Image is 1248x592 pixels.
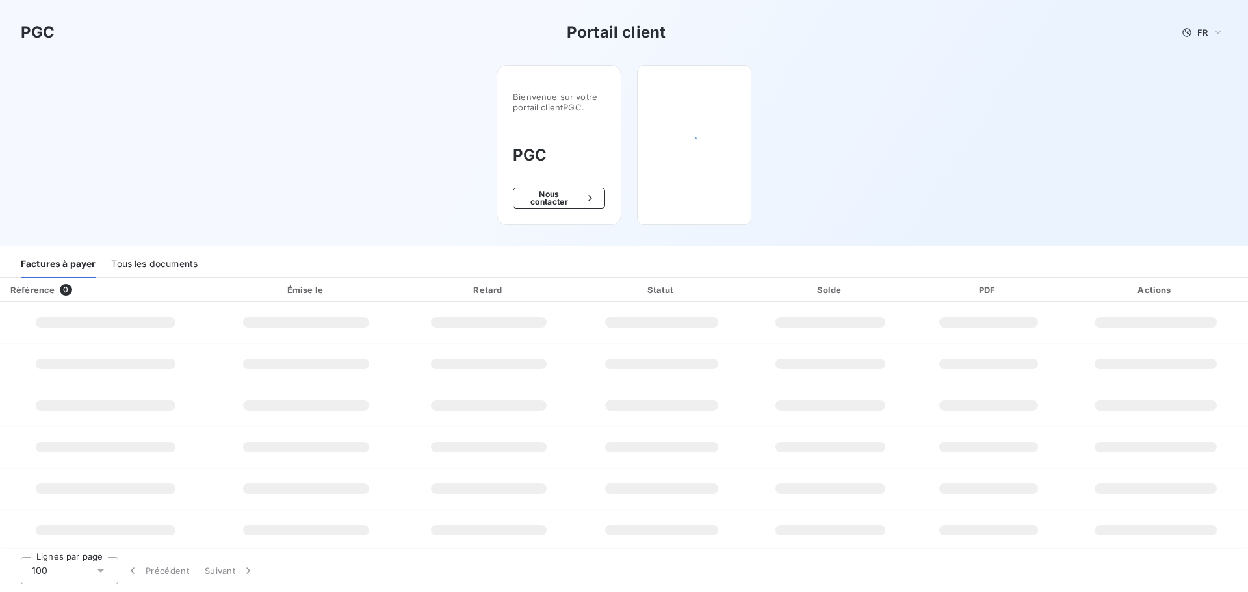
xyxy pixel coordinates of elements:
div: Tous les documents [111,251,198,278]
h3: PGC [513,144,605,167]
span: 0 [60,284,71,296]
h3: PGC [21,21,55,44]
div: Actions [1066,283,1245,296]
div: Référence [10,285,55,295]
div: Statut [579,283,745,296]
div: Émise le [214,283,399,296]
div: Retard [404,283,574,296]
div: Factures à payer [21,251,96,278]
h3: Portail client [567,21,666,44]
button: Nous contacter [513,188,605,209]
span: Bienvenue sur votre portail client PGC . [513,92,605,112]
div: PDF [916,283,1061,296]
div: Solde [750,283,911,296]
span: 100 [32,564,47,577]
button: Suivant [197,557,263,584]
span: FR [1197,27,1208,38]
button: Précédent [118,557,197,584]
